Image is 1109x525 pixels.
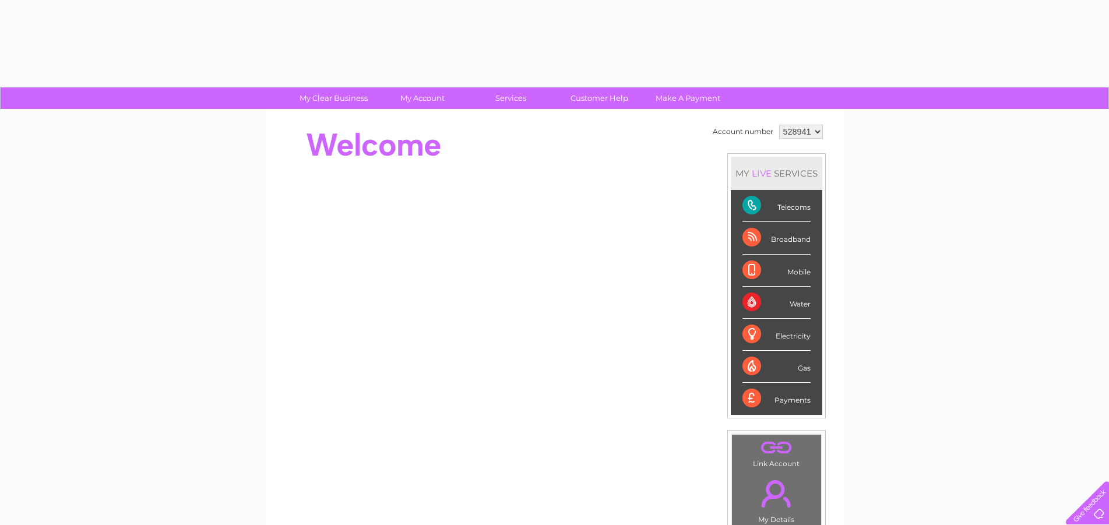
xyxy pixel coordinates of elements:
div: Payments [742,383,811,414]
div: Telecoms [742,190,811,222]
div: Mobile [742,255,811,287]
div: Broadband [742,222,811,254]
a: Customer Help [551,87,647,109]
a: Make A Payment [640,87,736,109]
div: Gas [742,351,811,383]
a: . [735,473,818,514]
div: Water [742,287,811,319]
a: Services [463,87,559,109]
div: MY SERVICES [731,157,822,190]
a: My Clear Business [286,87,382,109]
div: Electricity [742,319,811,351]
a: My Account [374,87,470,109]
a: . [735,438,818,458]
td: Account number [710,122,776,142]
td: Link Account [731,434,822,471]
div: LIVE [749,168,774,179]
